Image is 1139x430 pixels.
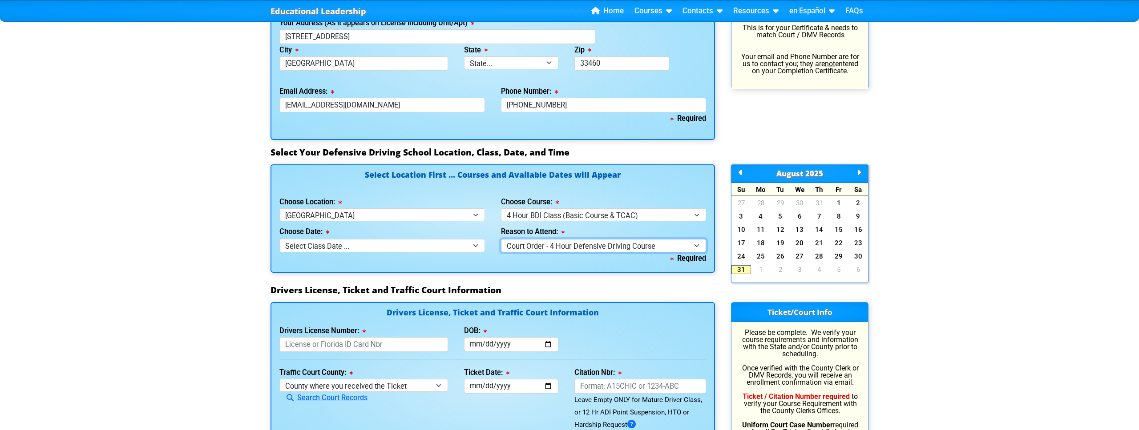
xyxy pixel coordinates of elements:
[670,114,706,123] b: Required
[731,303,868,322] h3: Ticket/Court Info
[279,29,595,44] input: 123 Street Name
[790,212,810,221] a: 6
[751,252,771,261] a: 25
[829,252,848,261] a: 29
[829,199,848,207] a: 1
[631,4,675,18] a: Courses
[279,337,448,352] input: License or Florida ID Card Nbr
[279,47,299,54] label: City
[464,379,559,394] input: mm/dd/yyyy
[790,199,810,207] a: 30
[574,379,706,394] input: Format: A15CHIC or 1234-ABC
[771,183,790,196] div: Tu
[829,183,848,196] div: Fr
[842,4,867,18] a: FAQs
[271,147,868,158] h3: Select Your Defensive Driving School Location, Class, Date, and Time
[790,239,810,247] a: 20
[739,53,860,75] p: Your email and Phone Number are for us to contact you; they are entered on your Completion Certif...
[751,239,771,247] a: 18
[279,171,706,189] h4: Select Location First ... Courses and Available Dates will Appear
[279,20,474,27] label: Your Address (As it appears on License including Unit/Apt)
[848,199,868,207] a: 2
[809,183,829,196] div: Th
[279,199,342,206] label: Choose Location:
[464,327,487,334] label: DOB:
[848,225,868,234] a: 16
[848,212,868,221] a: 9
[730,4,782,18] a: Resources
[809,212,829,221] a: 7
[771,265,790,274] a: 2
[776,168,804,179] span: August
[751,225,771,234] a: 11
[751,199,771,207] a: 28
[848,252,868,261] a: 30
[790,183,810,196] div: We
[464,47,488,54] label: State
[731,212,751,221] a: 3
[731,265,751,274] a: 31
[731,252,751,261] a: 24
[279,327,366,334] label: Drivers License Number:
[501,88,558,95] label: Phone Number:
[786,4,838,18] a: en Español
[751,212,771,221] a: 4
[771,252,790,261] a: 26
[790,252,810,261] a: 27
[848,265,868,274] a: 6
[742,421,833,429] b: Uniform Court Case Number
[731,199,751,207] a: 27
[771,212,790,221] a: 5
[771,199,790,207] a: 29
[848,239,868,247] a: 23
[790,225,810,234] a: 13
[464,337,559,352] input: mm/dd/yyyy
[501,228,565,235] label: Reason to Attend:
[501,98,707,112] input: Where we can reach you
[279,228,329,235] label: Choose Date:
[771,225,790,234] a: 12
[731,239,751,247] a: 17
[279,309,706,318] h4: Drivers License, Ticket and Traffic Court Information
[809,225,829,234] a: 14
[825,60,835,68] u: not
[751,265,771,274] a: 1
[501,199,559,206] label: Choose Course:
[574,369,622,376] label: Citation Nbr:
[574,47,591,54] label: Zip
[588,4,627,18] a: Home
[731,183,751,196] div: Su
[829,225,848,234] a: 15
[670,254,706,263] b: Required
[809,199,829,207] a: 31
[829,265,848,274] a: 5
[279,394,368,402] a: Search Court Records
[809,265,829,274] a: 4
[809,239,829,247] a: 21
[731,225,751,234] a: 10
[679,4,726,18] a: Contacts
[790,265,810,274] a: 3
[829,212,848,221] a: 8
[829,239,848,247] a: 22
[771,239,790,247] a: 19
[279,88,334,95] label: Email Address:
[848,183,868,196] div: Sa
[743,392,850,401] b: Ticket / Citation Number required
[574,56,669,71] input: 33123
[809,252,829,261] a: 28
[805,168,823,179] span: 2025
[271,285,868,295] h3: Drivers License, Ticket and Traffic Court Information
[464,369,509,376] label: Ticket Date:
[279,56,448,71] input: Tallahassee
[279,369,353,376] label: Traffic Court County:
[279,98,485,112] input: myname@domain.com
[271,4,366,19] a: Educational Leadership
[751,183,771,196] div: Mo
